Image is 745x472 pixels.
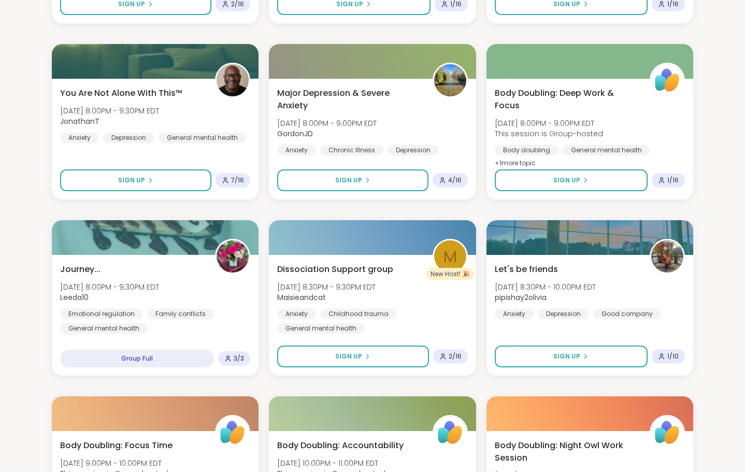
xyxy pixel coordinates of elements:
div: Depression [388,145,439,155]
img: ShareWell [651,417,683,449]
span: 2 / 16 [449,352,462,361]
b: Maisieandcat [277,292,326,303]
span: M [443,245,457,269]
span: [DATE] 8:00PM - 9:00PM EDT [495,118,603,128]
div: General mental health [159,133,246,143]
span: Body Doubling: Focus Time [60,439,173,452]
span: Body Doubling: Night Owl Work Session [495,439,638,464]
span: Journey... [60,263,101,276]
div: Depression [103,133,154,143]
div: Good company [593,309,661,319]
div: Childhood trauma [320,309,397,319]
button: Sign Up [277,346,428,367]
img: pipishay2olivia [651,240,683,273]
span: [DATE] 9:00PM - 10:00PM EDT [60,458,168,468]
div: General mental health [60,323,148,334]
div: Anxiety [277,309,316,319]
button: Sign Up [495,169,648,191]
div: Anxiety [277,145,316,155]
span: Body Doubling: Accountability [277,439,404,452]
div: General mental health [277,323,365,334]
span: Body Doubling: Deep Work & Focus [495,87,638,112]
img: ShareWell [217,417,249,449]
div: Family conflicts [147,309,214,319]
span: [DATE] 8:30PM - 10:00PM EDT [495,282,596,292]
span: 1 / 10 [667,352,679,361]
span: Dissociation Support group [277,263,393,276]
span: [DATE] 8:00PM - 9:30PM EDT [60,106,159,116]
img: GordonJD [434,64,466,96]
img: JonathanT [217,64,249,96]
span: 4 / 16 [448,176,462,184]
span: Let's be friends [495,263,558,276]
b: Leeda10 [60,292,89,303]
span: 7 / 16 [231,176,244,184]
span: Major Depression & Severe Anxiety [277,87,421,112]
div: Anxiety [60,133,99,143]
img: ShareWell [651,64,683,96]
div: Body doubling [495,145,558,155]
span: This session is Group-hosted [495,128,603,139]
div: Depression [538,309,589,319]
b: GordonJD [277,128,313,139]
div: New Host! 🎉 [426,268,474,280]
div: Group Full [60,350,214,367]
div: Emotional regulation [60,309,143,319]
span: You Are Not Alone With This™ [60,87,182,99]
button: Sign Up [60,169,211,191]
img: Leeda10 [217,240,249,273]
b: JonathanT [60,116,99,126]
div: Anxiety [495,309,534,319]
div: Chronic Illness [320,145,383,155]
span: [DATE] 10:00PM - 11:00PM EDT [277,458,385,468]
span: Sign Up [553,176,580,185]
span: Sign Up [553,352,580,361]
span: Sign Up [335,352,362,361]
b: pipishay2olivia [495,292,547,303]
span: 3 / 3 [234,354,244,363]
button: Sign Up [495,346,648,367]
span: Sign Up [335,176,362,185]
span: 1 / 16 [667,176,679,184]
span: [DATE] 8:00PM - 9:00PM EDT [277,118,377,128]
img: ShareWell [434,417,466,449]
button: Sign Up [277,169,428,191]
div: General mental health [563,145,650,155]
span: [DATE] 8:30PM - 9:30PM EDT [277,282,376,292]
span: [DATE] 8:00PM - 9:30PM EDT [60,282,159,292]
span: Sign Up [118,176,145,185]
